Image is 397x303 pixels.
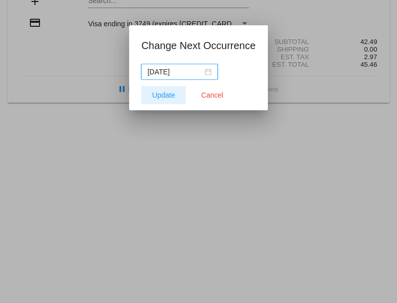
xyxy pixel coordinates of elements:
span: Update [152,91,175,99]
input: Select date [147,66,203,77]
button: Update [141,86,186,104]
button: Close dialog [190,86,234,104]
h1: Change Next Occurrence [141,37,256,54]
span: Cancel [201,91,223,99]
